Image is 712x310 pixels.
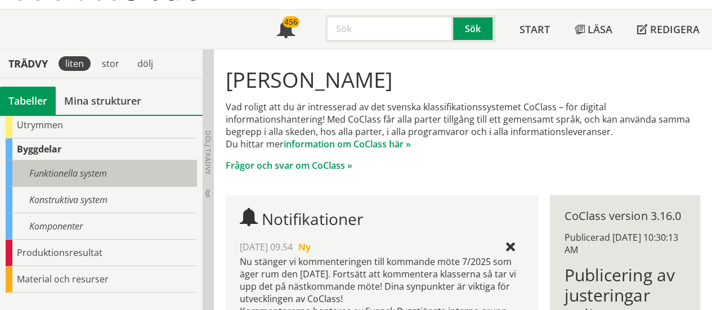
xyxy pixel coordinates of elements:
div: Konstruktiva system [6,187,197,213]
a: Frågor och svar om CoClass » [226,159,352,172]
a: Redigera [625,10,712,49]
span: Redigera [650,23,700,36]
div: 456 [283,16,299,28]
a: information om CoClass här » [284,138,411,150]
a: Start [507,10,562,49]
div: Byggdelar [6,138,197,160]
button: Sök [453,15,495,42]
div: Trädvy [2,57,54,70]
p: Vad roligt att du är intresserad av det svenska klassifikationssystemet CoClass – för digital inf... [226,101,701,150]
div: Produktionsresultat [6,240,197,266]
div: Material och resurser [6,266,197,293]
div: Utrymmen [6,112,197,138]
div: Funktionella system [6,160,197,187]
h1: [PERSON_NAME] [226,67,701,92]
span: [DATE] 09.54 [240,241,293,253]
div: Publicerad [DATE] 10:30:13 AM [565,231,686,256]
input: Sök [325,15,453,42]
div: Komponenter [6,213,197,240]
a: Mina strukturer [56,87,150,115]
span: Notifikationer [277,21,295,39]
a: 456 [265,10,307,49]
div: dölj [131,56,160,71]
div: CoClass version 3.16.0 [565,210,686,222]
span: Ny [298,241,311,253]
span: Notifikationer [262,208,363,230]
span: Läsa [588,23,612,36]
span: Start [520,23,550,36]
div: liten [59,56,91,71]
div: stor [95,56,126,71]
a: Läsa [562,10,625,49]
span: Dölj trädvy [203,131,213,174]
